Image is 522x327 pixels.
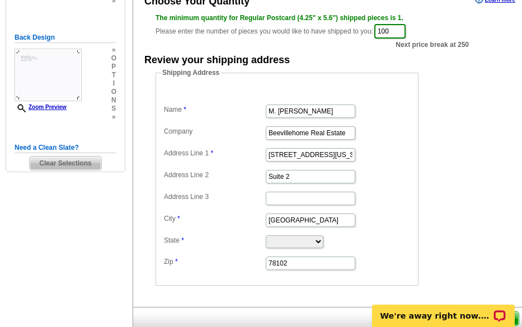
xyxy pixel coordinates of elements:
span: i [111,79,116,88]
span: o [111,54,116,63]
span: o [111,88,116,96]
label: Zip [164,257,265,267]
legend: Shipping Address [161,68,220,78]
span: » [111,46,116,54]
label: Address Line 3 [164,192,265,202]
span: n [111,96,116,105]
iframe: LiveChat chat widget [365,292,522,327]
div: Please enter the number of pieces you would like to have shipped to you: [156,13,507,40]
h5: Need a Clean Slate? [15,143,116,153]
label: City [164,214,265,224]
div: The minimum quantity for Regular Postcard (4.25" x 5.6") shipped pieces is 1. [156,13,507,23]
label: Address Line 2 [164,170,265,180]
h5: Back Design [15,32,116,43]
span: t [111,71,116,79]
label: Address Line 1 [164,148,265,158]
span: Next price break at 250 [396,40,469,50]
span: p [111,63,116,71]
span: s [111,105,116,113]
span: » [111,113,116,121]
label: Name [164,105,265,115]
label: Company [164,126,265,136]
label: State [164,235,265,245]
a: Zoom Preview [15,104,67,110]
span: Clear Selections [30,157,101,170]
img: small-thumb.jpg [15,49,82,101]
div: Review your shipping address [144,53,290,68]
